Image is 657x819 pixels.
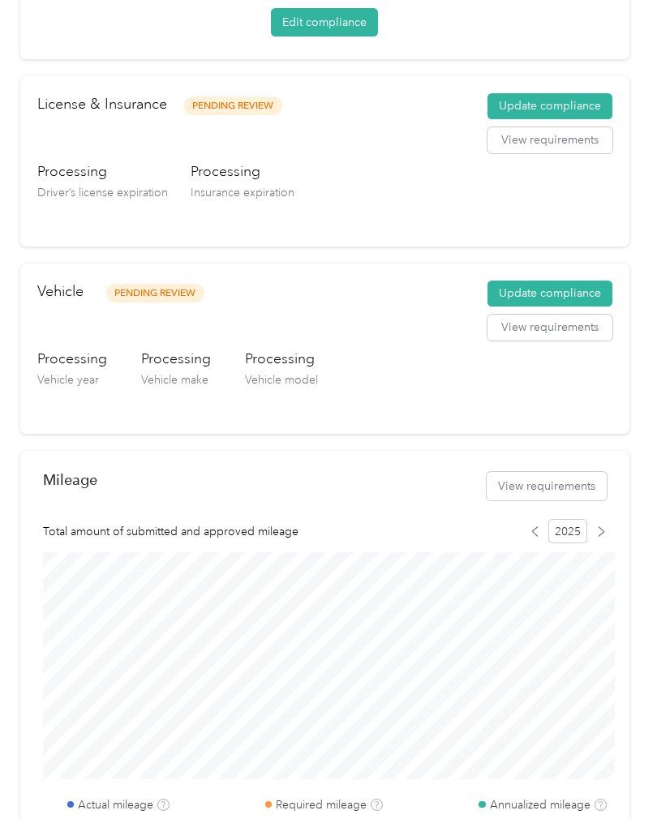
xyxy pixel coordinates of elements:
[276,796,367,813] label: Required mileage
[566,728,657,819] iframe: Everlance-gr Chat Button Frame
[141,373,208,387] span: Vehicle make
[191,186,294,199] span: Insurance expiration
[245,349,318,369] h3: Processing
[490,796,590,813] label: Annualized mileage
[141,349,211,369] h3: Processing
[37,161,168,182] h3: Processing
[487,281,612,307] button: Update compliance
[487,315,612,341] button: View requirements
[271,8,378,36] button: Edit compliance
[37,349,107,369] h3: Processing
[487,472,607,500] button: View requirements
[43,471,97,488] h2: Mileage
[184,96,282,115] span: Pending Review
[78,796,153,813] label: Actual mileage
[43,523,298,540] span: Total amount of submitted and approved mileage
[191,161,294,182] h3: Processing
[487,93,612,119] button: Update compliance
[548,519,587,543] span: 2025
[37,186,168,199] span: Driver’s license expiration
[487,127,612,153] button: View requirements
[37,281,84,302] h2: Vehicle
[37,93,167,115] h2: License & Insurance
[37,373,99,387] span: Vehicle year
[106,284,204,302] span: Pending Review
[245,373,318,387] span: Vehicle model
